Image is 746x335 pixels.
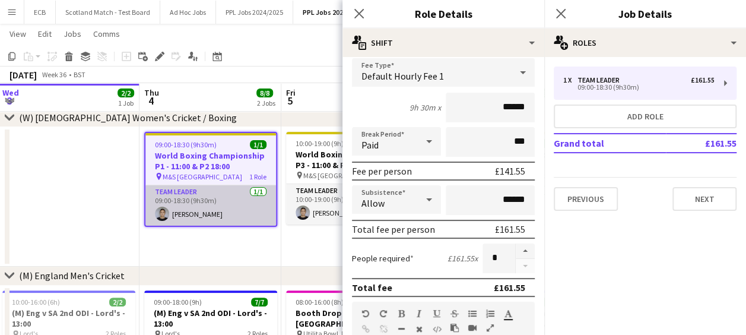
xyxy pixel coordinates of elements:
label: People required [352,253,414,264]
span: 10:00-16:00 (6h) [12,298,60,306]
span: Thu [144,87,159,98]
div: 09:00-18:30 (9h30m) [563,84,715,90]
app-job-card: 10:00-19:00 (9h)1/1World Boxing Championship P3 - 11:00 & P2 18:00 M&S [GEOGRAPHIC_DATA]1 RoleTea... [286,132,419,225]
div: [DATE] [9,69,37,81]
span: Wed [2,87,19,98]
button: Add role [554,105,737,128]
button: Paste as plain text [450,323,459,333]
span: 08:00-16:00 (8h) [296,298,344,306]
button: Italic [415,309,423,318]
span: Edit [38,29,52,39]
div: £161.55 [494,282,525,293]
button: Fullscreen [486,323,494,333]
td: £161.55 [666,134,737,153]
span: Fri [286,87,296,98]
div: (W) [DEMOGRAPHIC_DATA] Women's Cricket / Boxing [19,112,237,124]
button: Unordered List [468,309,477,318]
td: Grand total [554,134,666,153]
span: 1/1 [250,140,266,149]
button: PPL Jobs 2025/2026 [293,1,373,24]
span: Jobs [64,29,81,39]
span: Paid [361,139,379,151]
div: 1 x [563,76,577,84]
button: Insert video [468,323,477,333]
span: 2/2 [118,89,134,97]
span: 5 [284,94,296,108]
span: M&S [GEOGRAPHIC_DATA] [303,171,383,180]
span: Week 36 [39,70,69,79]
div: Roles [544,29,746,57]
button: Ordered List [486,309,494,318]
button: Increase [516,244,535,259]
span: 10:00-19:00 (9h) [296,139,344,148]
button: PPL Jobs 2024/2025 [216,1,293,24]
h3: Booth Drop [GEOGRAPHIC_DATA] [286,308,419,329]
a: View [5,26,31,42]
div: 2 Jobs [257,99,275,108]
span: 3 [1,94,19,108]
button: Bold [397,309,405,318]
button: Previous [554,187,618,211]
span: Default Hourly Fee 1 [361,70,444,82]
button: Horizontal Line [397,324,405,334]
div: Total fee per person [352,223,435,235]
div: Total fee [352,282,392,293]
h3: Role Details [342,6,544,21]
span: 7/7 [251,298,268,306]
div: Fee per person [352,165,412,177]
button: HTML Code [433,324,441,334]
div: Shift [342,29,544,57]
span: Comms [93,29,120,39]
div: (M) England Men's Cricket [19,270,125,282]
button: Strikethrough [450,309,459,318]
button: ECB [24,1,56,24]
div: BST [74,70,85,79]
h3: World Boxing Championship P1 - 11:00 & P2 18:00 [145,150,276,172]
div: £161.55 [495,223,525,235]
span: 1 Role [249,172,266,181]
button: Underline [433,309,441,318]
button: Scotland Match - Test Board [56,1,160,24]
div: Team Leader [577,76,624,84]
h3: (M) Eng v SA 2nd ODI - Lord's - 13:00 [144,308,277,329]
div: £161.55 [691,76,715,84]
button: Redo [379,309,388,318]
span: 2/2 [109,298,126,306]
a: Comms [88,26,125,42]
app-job-card: 09:00-18:30 (9h30m)1/1World Boxing Championship P1 - 11:00 & P2 18:00 M&S [GEOGRAPHIC_DATA]1 Role... [144,132,277,227]
div: £141.55 [495,165,525,177]
div: £161.55 x [447,253,478,264]
button: Clear Formatting [415,324,423,334]
h3: World Boxing Championship P3 - 11:00 & P2 18:00 [286,149,419,170]
button: Undo [361,309,370,318]
button: Ad Hoc Jobs [160,1,216,24]
span: 4 [142,94,159,108]
span: M&S [GEOGRAPHIC_DATA] [163,172,242,181]
span: 8/8 [256,89,273,97]
span: 09:00-18:30 (9h30m) [155,140,217,149]
span: Allow [361,197,385,209]
app-card-role: Team Leader1/110:00-19:00 (9h)[PERSON_NAME] [286,184,419,225]
div: 9h 30m x [409,102,441,113]
button: Next [672,187,737,211]
a: Edit [33,26,56,42]
span: 09:00-18:00 (9h) [154,298,202,306]
h3: Job Details [544,6,746,21]
div: 1 Job [118,99,134,108]
span: View [9,29,26,39]
h3: (M) Eng v SA 2nd ODI - Lord's - 13:00 [2,308,135,329]
app-card-role: Team Leader1/109:00-18:30 (9h30m)[PERSON_NAME] [145,185,276,226]
button: Text Color [504,309,512,318]
a: Jobs [59,26,86,42]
